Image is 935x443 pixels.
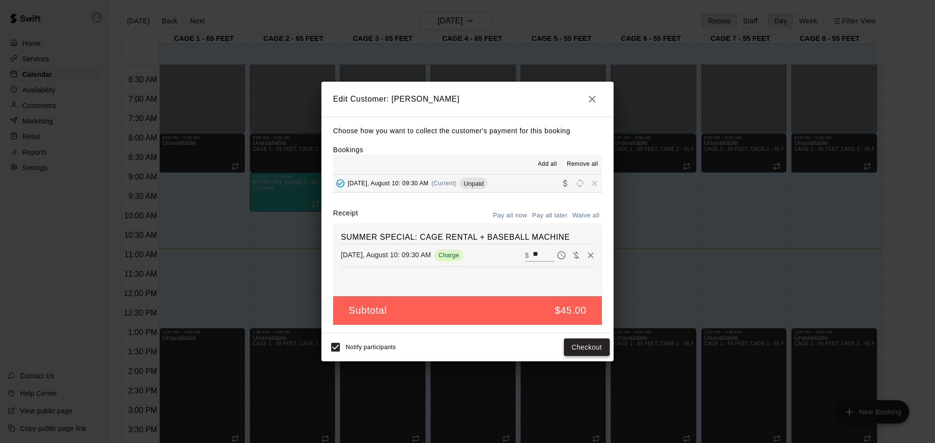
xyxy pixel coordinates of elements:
[570,208,602,223] button: Waive all
[460,180,487,187] span: Unpaid
[431,180,457,187] span: (Current)
[333,175,602,193] button: Added - Collect Payment[DATE], August 10: 09:30 AM(Current)UnpaidCollect paymentRescheduleRemove
[569,250,583,259] span: Waive payment
[525,250,529,260] p: $
[530,208,570,223] button: Pay all later
[587,179,602,187] span: Remove
[558,179,573,187] span: Collect payment
[346,344,396,351] span: Notify participants
[341,231,594,244] h6: SUMMER SPECIAL: CAGE RENTAL + BASEBALL MACHINE
[583,248,598,263] button: Remove
[563,157,602,172] button: Remove all
[333,208,358,223] label: Receipt
[490,208,530,223] button: Pay all now
[554,250,569,259] span: Pay later
[341,250,431,260] p: [DATE], August 10: 09:30 AM
[573,179,587,187] span: Reschedule
[333,146,363,154] label: Bookings
[349,304,387,317] h5: Subtotal
[564,338,610,356] button: Checkout
[333,125,602,137] p: Choose how you want to collect the customer's payment for this booking
[538,159,557,169] span: Add all
[321,82,614,117] h2: Edit Customer: [PERSON_NAME]
[555,304,586,317] h5: $45.00
[333,176,348,191] button: Added - Collect Payment
[348,180,429,187] span: [DATE], August 10: 09:30 AM
[567,159,598,169] span: Remove all
[532,157,563,172] button: Add all
[434,251,463,259] span: Charge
